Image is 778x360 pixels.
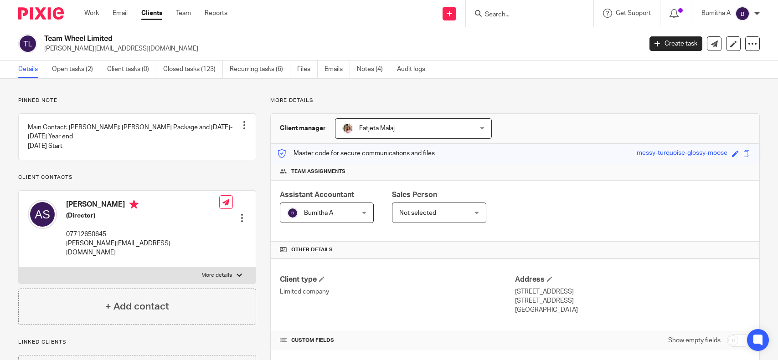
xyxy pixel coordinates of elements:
span: Not selected [399,210,436,216]
p: [PERSON_NAME][EMAIL_ADDRESS][DOMAIN_NAME] [66,239,219,258]
span: Get Support [616,10,651,16]
a: Emails [325,61,350,78]
img: svg%3E [28,200,57,229]
h4: CUSTOM FIELDS [280,337,515,344]
p: [GEOGRAPHIC_DATA] [515,305,750,314]
h4: Address [515,275,750,284]
p: Pinned note [18,97,256,104]
a: Files [297,61,318,78]
span: Other details [291,246,333,254]
span: Team assignments [291,168,345,175]
span: Fatjeta Malaj [359,125,395,132]
a: Client tasks (0) [107,61,156,78]
p: [STREET_ADDRESS] [515,287,750,296]
i: Primary [129,200,139,209]
div: messy-turquoise-glossy-moose [637,148,727,159]
h2: Team Wheel Limited [44,34,517,44]
a: Audit logs [397,61,432,78]
p: [PERSON_NAME][EMAIL_ADDRESS][DOMAIN_NAME] [44,44,636,53]
h3: Client manager [280,124,326,133]
h5: (Director) [66,211,219,220]
a: Recurring tasks (6) [230,61,290,78]
a: Team [176,9,191,18]
h4: Client type [280,275,515,284]
img: svg%3E [735,6,750,21]
a: Reports [205,9,227,18]
p: More details [201,272,232,279]
h4: [PERSON_NAME] [66,200,219,211]
a: Notes (4) [357,61,390,78]
img: svg%3E [18,34,37,53]
a: Work [84,9,99,18]
p: Bumitha A [701,9,731,18]
a: Open tasks (2) [52,61,100,78]
input: Search [484,11,566,19]
span: Sales Person [392,191,437,198]
img: svg%3E [287,208,298,218]
label: Show empty fields [668,336,721,345]
span: Assistant Accountant [280,191,354,198]
span: Bumitha A [304,210,333,216]
a: Details [18,61,45,78]
p: Limited company [280,287,515,296]
p: [STREET_ADDRESS] [515,296,750,305]
img: MicrosoftTeams-image%20(5).png [342,123,353,134]
p: 07712650645 [66,230,219,239]
p: More details [270,97,760,104]
a: Email [113,9,128,18]
a: Create task [649,36,702,51]
p: Client contacts [18,174,256,181]
a: Clients [141,9,162,18]
h4: + Add contact [105,299,169,314]
a: Closed tasks (123) [163,61,223,78]
p: Master code for secure communications and files [278,149,435,158]
img: Pixie [18,7,64,20]
p: Linked clients [18,339,256,346]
